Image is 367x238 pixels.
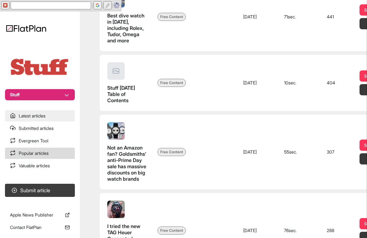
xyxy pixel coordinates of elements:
[238,115,279,189] td: [DATE]
[5,209,75,221] a: Apple News Publisher
[279,115,322,189] td: 55 sec.
[102,3,103,8] span: |
[157,79,186,87] span: Free Content
[5,123,75,134] a: Submitted articles
[322,55,355,111] td: 404
[107,12,147,44] span: Best dive watch in 2025, including Rolex, Tudor, Omega and more
[5,160,75,171] a: Valuable articles
[107,12,144,44] span: Best dive watch in [DATE], including Rolex, Tudor, Omega and more
[107,145,146,182] span: Not an Amazon fan? Goldsmiths’ anti-Prime Day sale has massive discounts on big watch brands
[107,85,147,103] span: Stuff November 2025 Table of Contents
[113,3,120,8] a: Options/Help
[5,135,75,146] a: Evergreen Tool
[95,3,100,8] img: G
[279,55,322,111] td: 10 sec.
[107,201,125,218] img: I tried the new TAG Heuer Connected Calibre E5, and they’re right to ditch Wear OS
[157,13,186,21] span: Free Content
[107,85,135,103] span: Stuff [DATE] Table of Contents
[5,89,75,100] button: Stuff
[6,25,46,32] img: Logo
[157,226,186,235] span: Free Content
[107,62,147,103] a: Stuff [DATE] Table of Contents
[113,2,120,8] img: Options
[9,57,71,77] img: Publication Logo
[157,148,186,156] span: Free Content
[107,122,125,140] img: Not an Amazon fan? Goldsmiths’ anti-Prime Day sale has massive discounts on big watch brands
[238,55,279,111] td: [DATE]
[107,122,147,182] a: Not an Amazon fan? Goldsmiths’ anti-Prime Day sale has massive discounts on big watch brands
[104,1,112,9] button: highlight search terms (Alt+Ctrl+H)
[5,222,75,233] a: Contact FlatPlan
[5,110,75,121] a: Latest articles
[5,184,75,197] button: Submit article
[105,3,110,8] img: highlight
[5,148,75,159] a: Popular articles
[94,1,102,9] button: Google (Alt+G)
[1,1,9,9] button: hide SearchBar (Esc)
[322,115,355,189] td: 307
[112,3,113,8] span: |
[107,145,147,182] span: Not an Amazon fan? Goldsmiths’ anti-Prime Day sale has massive discounts on big watch brands
[3,3,8,8] img: x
